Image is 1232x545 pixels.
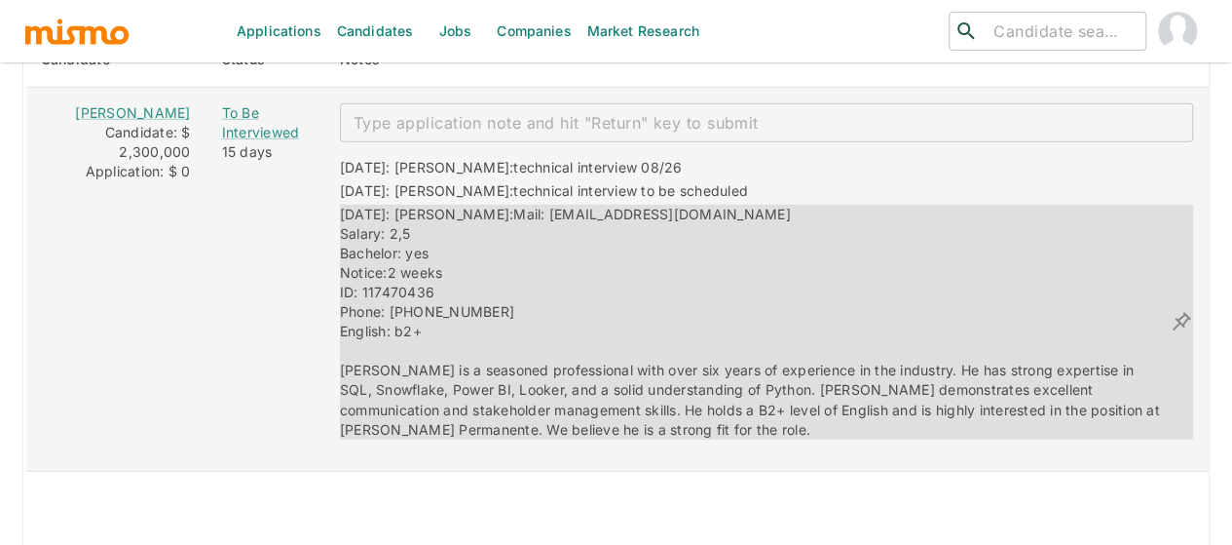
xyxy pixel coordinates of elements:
[1158,12,1197,51] img: Maia Reyes
[222,103,309,142] a: To Be Interviewed
[222,142,309,162] div: 15 days
[340,158,683,181] div: [DATE]: [PERSON_NAME]:
[513,182,748,199] span: technical interview to be scheduled
[23,17,131,46] img: logo
[42,162,191,181] div: Application: $ 0
[340,206,1164,437] span: Mail: [EMAIL_ADDRESS][DOMAIN_NAME] Salary: 2,5 Bachelor: yes Notice:2 weeks ID: 117470436 Phone: ...
[340,205,1170,439] div: [DATE]: [PERSON_NAME]:
[42,123,191,162] div: Candidate: $ 2,300,000
[75,104,190,121] a: [PERSON_NAME]
[986,18,1138,45] input: Candidate search
[340,181,748,205] div: [DATE]: [PERSON_NAME]:
[513,159,682,175] span: technical interview 08/26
